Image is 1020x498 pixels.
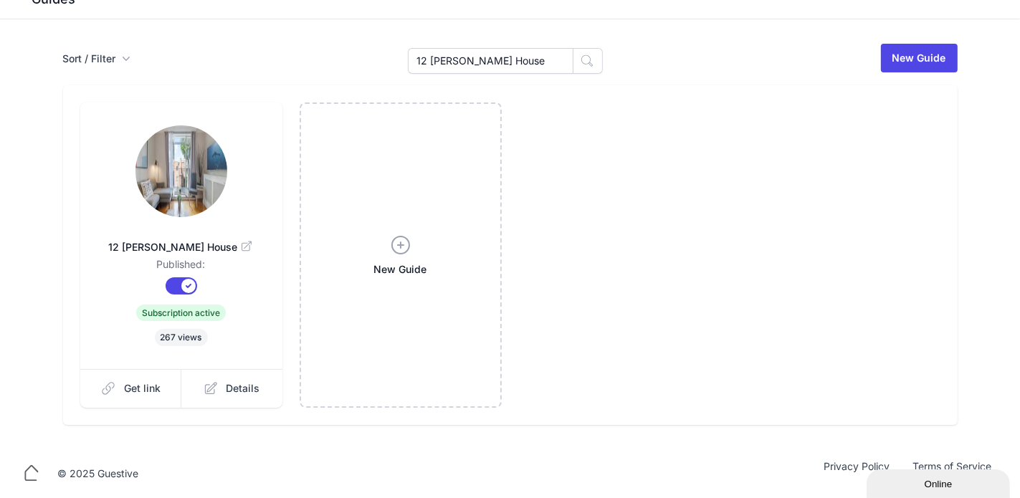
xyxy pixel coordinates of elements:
[103,240,259,254] span: 12 [PERSON_NAME] House
[812,459,901,488] a: Privacy Policy
[227,381,260,396] span: Details
[103,223,259,257] a: 12 [PERSON_NAME] House
[135,125,227,217] img: xw3zgjkiankneqmiwh232qdtbeht
[867,466,1013,498] iframe: chat widget
[155,329,208,346] span: 267 views
[408,48,573,74] input: Search Guides
[103,257,259,277] dd: Published:
[136,305,226,321] span: Subscription active
[901,459,1003,488] a: Terms of Service
[63,52,130,66] button: Sort / Filter
[57,466,138,481] div: © 2025 Guestive
[124,381,161,396] span: Get link
[181,369,282,408] a: Details
[80,369,182,408] a: Get link
[881,44,958,72] a: New Guide
[300,102,502,408] a: New Guide
[374,262,427,277] span: New Guide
